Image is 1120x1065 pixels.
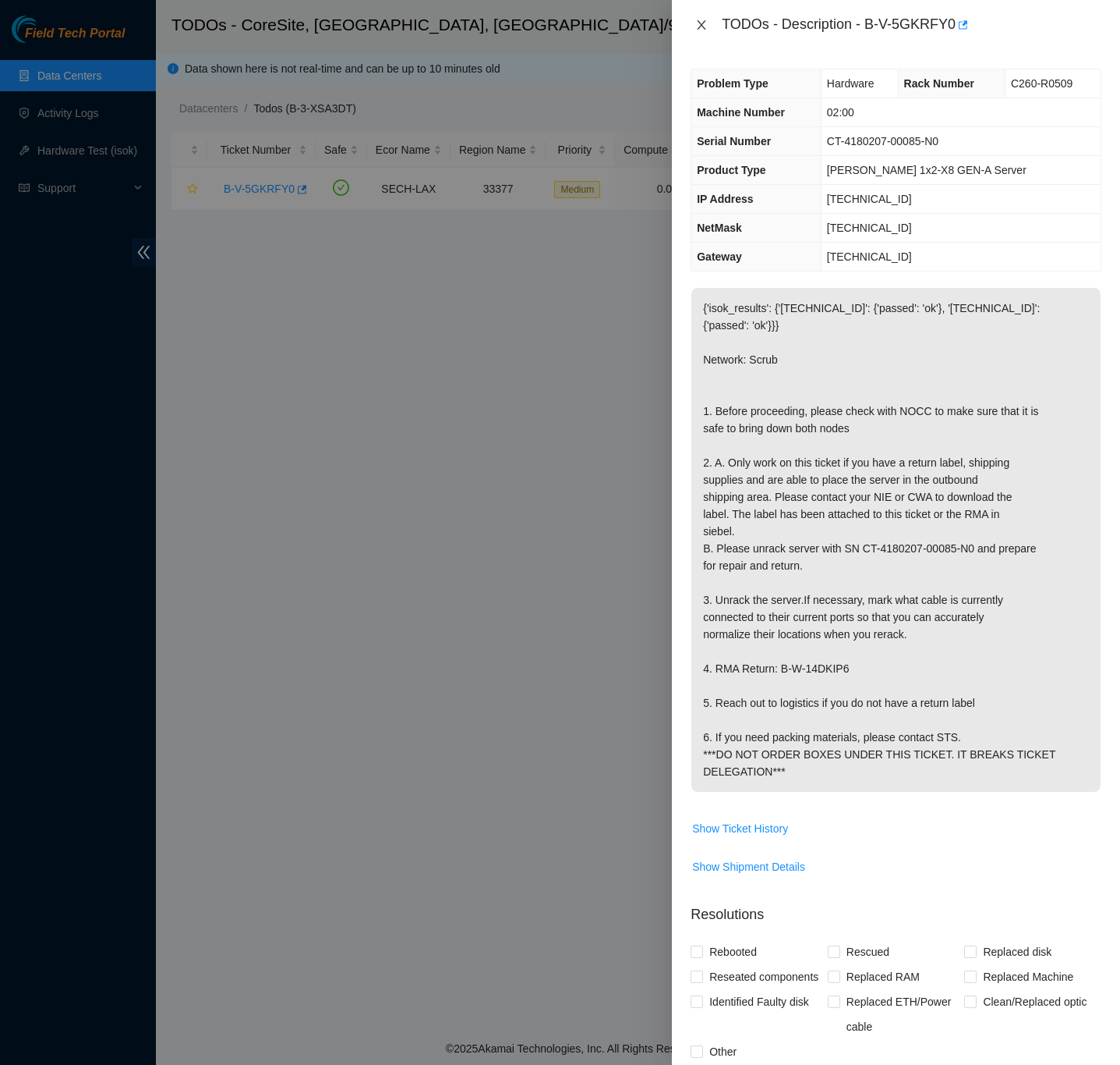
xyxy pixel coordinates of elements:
[695,19,708,31] span: close
[827,250,912,263] span: [TECHNICAL_ID]
[697,106,785,119] span: Machine Number
[827,135,938,147] span: CT-4180207-00085-N0
[840,989,965,1039] span: Replaced ETH/Power cable
[697,135,771,147] span: Serial Number
[703,989,815,1014] span: Identified Faulty disk
[977,964,1079,989] span: Replaced Machine
[697,77,768,90] span: Problem Type
[703,964,825,989] span: Reseated components
[697,222,742,234] span: NetMask
[904,77,974,90] span: Rack Number
[697,193,753,205] span: IP Address
[840,939,896,964] span: Rescued
[703,1039,743,1064] span: Other
[691,892,1101,925] p: Resolutions
[692,820,788,837] span: Show Ticket History
[827,193,912,205] span: [TECHNICAL_ID]
[691,816,789,841] button: Show Ticket History
[827,77,874,90] span: Hardware
[703,939,763,964] span: Rebooted
[840,964,926,989] span: Replaced RAM
[691,288,1101,792] p: {'isok_results': {'[TECHNICAL_ID]': {'passed': 'ok'}, '[TECHNICAL_ID]': {'passed': 'ok'}}} Networ...
[977,939,1058,964] span: Replaced disk
[691,854,806,879] button: Show Shipment Details
[827,222,912,234] span: [TECHNICAL_ID]
[977,989,1093,1014] span: Clean/Replaced optic
[827,106,854,119] span: 02:00
[697,250,742,263] span: Gateway
[697,164,765,176] span: Product Type
[692,858,805,875] span: Show Shipment Details
[1011,77,1072,90] span: C260-R0509
[827,164,1026,176] span: [PERSON_NAME] 1x2-X8 GEN-A Server
[722,12,1101,37] div: TODOs - Description - B-V-5GKRFY0
[691,18,712,33] button: Close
